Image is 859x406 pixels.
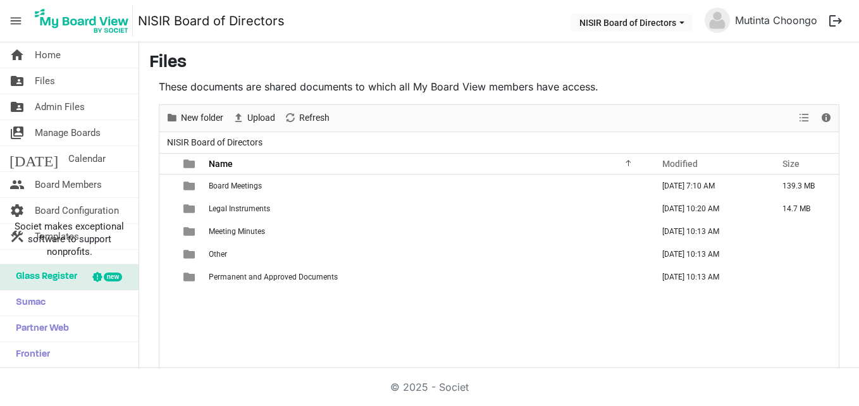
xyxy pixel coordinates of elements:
span: switch_account [9,120,25,145]
span: Permanent and Approved Documents [209,273,338,281]
span: Glass Register [9,264,77,290]
td: checkbox [159,220,176,243]
div: new [104,273,122,281]
td: is template cell column header type [176,175,205,197]
span: Files [35,68,55,94]
a: © 2025 - Societ [390,381,469,393]
img: no-profile-picture.svg [705,8,730,33]
span: Board Meetings [209,181,262,190]
td: is template cell column header type [176,266,205,288]
td: 139.3 MB is template cell column header Size [769,175,839,197]
td: checkbox [159,175,176,197]
td: June 07, 2024 10:13 AM column header Modified [649,220,769,243]
span: Societ makes exceptional software to support nonprofits. [6,220,133,258]
span: Board Configuration [35,198,119,223]
span: Name [209,159,233,169]
span: Refresh [298,110,331,126]
span: Calendar [68,146,106,171]
button: View dropdownbutton [796,110,812,126]
span: Partner Web [9,316,69,341]
span: Sumac [9,290,46,316]
span: Board Members [35,172,102,197]
td: Permanent and Approved Documents is template cell column header Name [205,266,649,288]
span: [DATE] [9,146,58,171]
td: is template cell column header Size [769,266,839,288]
span: Other [209,250,227,259]
span: Size [782,159,800,169]
td: checkbox [159,266,176,288]
img: My Board View Logo [31,5,133,37]
div: Refresh [280,105,334,132]
td: September 19, 2025 7:10 AM column header Modified [649,175,769,197]
td: is template cell column header type [176,220,205,243]
a: NISIR Board of Directors [138,8,285,34]
span: Admin Files [35,94,85,120]
td: is template cell column header type [176,197,205,220]
td: July 01, 2024 10:20 AM column header Modified [649,197,769,220]
span: settings [9,198,25,223]
div: Upload [228,105,280,132]
div: Details [815,105,837,132]
span: menu [4,9,28,33]
button: Details [818,110,835,126]
span: Manage Boards [35,120,101,145]
td: Meeting Minutes is template cell column header Name [205,220,649,243]
span: Meeting Minutes [209,227,265,236]
div: View [794,105,815,132]
span: home [9,42,25,68]
td: June 07, 2024 10:13 AM column header Modified [649,243,769,266]
span: Frontier [9,342,50,367]
td: Board Meetings is template cell column header Name [205,175,649,197]
button: Refresh [282,110,332,126]
span: Home [35,42,61,68]
div: New folder [161,105,228,132]
span: Upload [246,110,276,126]
td: checkbox [159,197,176,220]
td: checkbox [159,243,176,266]
button: Upload [230,110,278,126]
span: Modified [662,159,698,169]
span: folder_shared [9,94,25,120]
span: folder_shared [9,68,25,94]
td: Other is template cell column header Name [205,243,649,266]
h3: Files [149,52,849,74]
td: 14.7 MB is template cell column header Size [769,197,839,220]
button: New folder [164,110,226,126]
td: is template cell column header Size [769,220,839,243]
td: is template cell column header type [176,243,205,266]
a: Mutinta Choongo [730,8,822,33]
a: My Board View Logo [31,5,138,37]
td: June 07, 2024 10:13 AM column header Modified [649,266,769,288]
span: Legal Instruments [209,204,270,213]
span: New folder [180,110,225,126]
span: people [9,172,25,197]
p: These documents are shared documents to which all My Board View members have access. [159,79,839,94]
button: NISIR Board of Directors dropdownbutton [571,13,693,31]
button: logout [822,8,849,34]
td: is template cell column header Size [769,243,839,266]
td: Legal Instruments is template cell column header Name [205,197,649,220]
span: NISIR Board of Directors [164,135,265,151]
